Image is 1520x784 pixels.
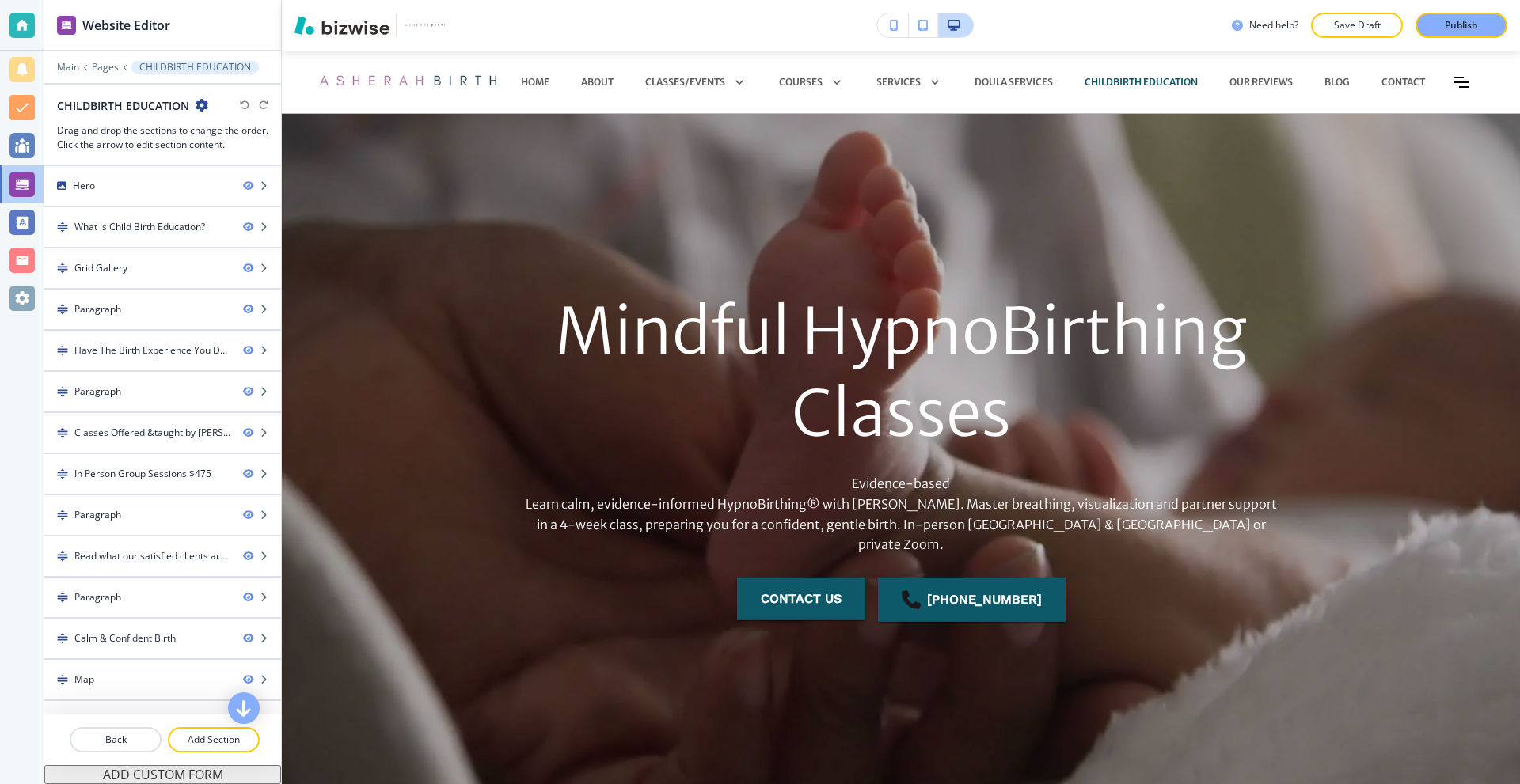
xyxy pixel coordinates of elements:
p: OUR REVIEWS [1229,75,1293,89]
img: Drag [57,345,68,356]
div: DragClasses Offered &taught by [PERSON_NAME] [44,413,281,453]
div: In Person Group Sessions $475 [74,467,211,481]
p: Back [71,733,160,747]
p: HOME [521,75,549,89]
button: CHILDBIRTH EDUCATION [131,61,259,74]
p: Evidence-based [521,474,1281,494]
p: Learn calm, evidence‑informed HypnoBirthing® with [PERSON_NAME]. Master breathing, visualization ... [521,494,1281,555]
p: CHILDBIRTH EDUCATION [1085,75,1198,89]
div: DragParagraph [44,495,281,535]
p: Save Draft [1332,18,1382,32]
img: Drag [57,468,68,479]
img: Asherah Birth [313,59,498,106]
img: Your Logo [404,20,446,31]
div: DragHave The Birth Experience You Desire [44,331,281,370]
div: Paragraph [74,508,121,522]
p: SERVICES [876,75,921,89]
button: ADD CUSTOM FORM [44,765,281,784]
img: Drag [57,674,68,685]
p: CLASSES/EVENTS [645,75,725,89]
button: CONTACT US [737,578,865,620]
div: DragMap [44,660,281,699]
button: Main [57,62,79,73]
div: Hero [73,179,95,193]
img: Drag [57,386,68,397]
h2: Website Editor [82,16,170,35]
p: DOULA SERVICES [975,75,1053,89]
img: Drag [57,551,68,562]
div: Classes Offered &taught by Doula Vonda [74,426,230,440]
div: DragIn Person Group Sessions $475 [44,454,281,494]
div: What is Child Birth Education? [74,220,205,234]
div: DragRead what our satisfied clients are saying about [PERSON_NAME] [44,536,281,576]
button: Toggle hamburger navigation menu [1453,77,1469,88]
div: DragCustom Form-1 [44,701,281,740]
div: DragWhat is Child Birth Education? [44,207,281,247]
div: Paragraph [74,590,121,604]
p: Add Section [169,733,258,747]
h3: Need help? [1249,18,1298,32]
button: Save Draft [1311,13,1403,38]
img: Drag [57,427,68,438]
h2: CHILDBIRTH EDUCATION [57,97,189,114]
div: DragCalm & Confident Birth [44,619,281,658]
div: DragParagraph [44,372,281,411]
img: Drag [57,304,68,315]
img: Drag [57,263,68,274]
div: Paragraph [74,302,121,316]
a: [PHONE_NUMBER] [878,578,1066,622]
img: Bizwise Logo [294,16,389,35]
img: Drag [57,222,68,233]
button: Publish [1415,13,1507,38]
button: Back [70,727,161,752]
p: Publish [1445,18,1478,32]
div: Paragraph [74,384,121,399]
img: Drag [57,633,68,644]
button: Add Section [168,727,260,752]
div: DragParagraph [44,578,281,617]
div: Have The Birth Experience You Desire [74,343,230,358]
p: CHILDBIRTH EDUCATION [139,62,251,73]
p: COURSES [779,75,823,89]
p: Mindful HypnoBirthing Classes [521,290,1281,455]
p: CONTACT [1381,75,1425,89]
p: BLOG [1324,75,1350,89]
div: DragParagraph [44,290,281,329]
img: editor icon [57,16,76,35]
img: Drag [57,592,68,603]
div: DragGrid Gallery [44,248,281,288]
button: Pages [92,62,119,73]
p: About [581,75,614,89]
div: Hero [44,166,281,206]
div: Grid Gallery [74,261,127,275]
h3: Drag and drop the sections to change the order. Click the arrow to edit section content. [57,123,268,152]
div: Map [74,672,94,687]
div: Read what our satisfied clients are saying about Doula Vonda [74,549,230,563]
img: Drag [57,509,68,521]
div: Calm & Confident Birth [74,631,176,646]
